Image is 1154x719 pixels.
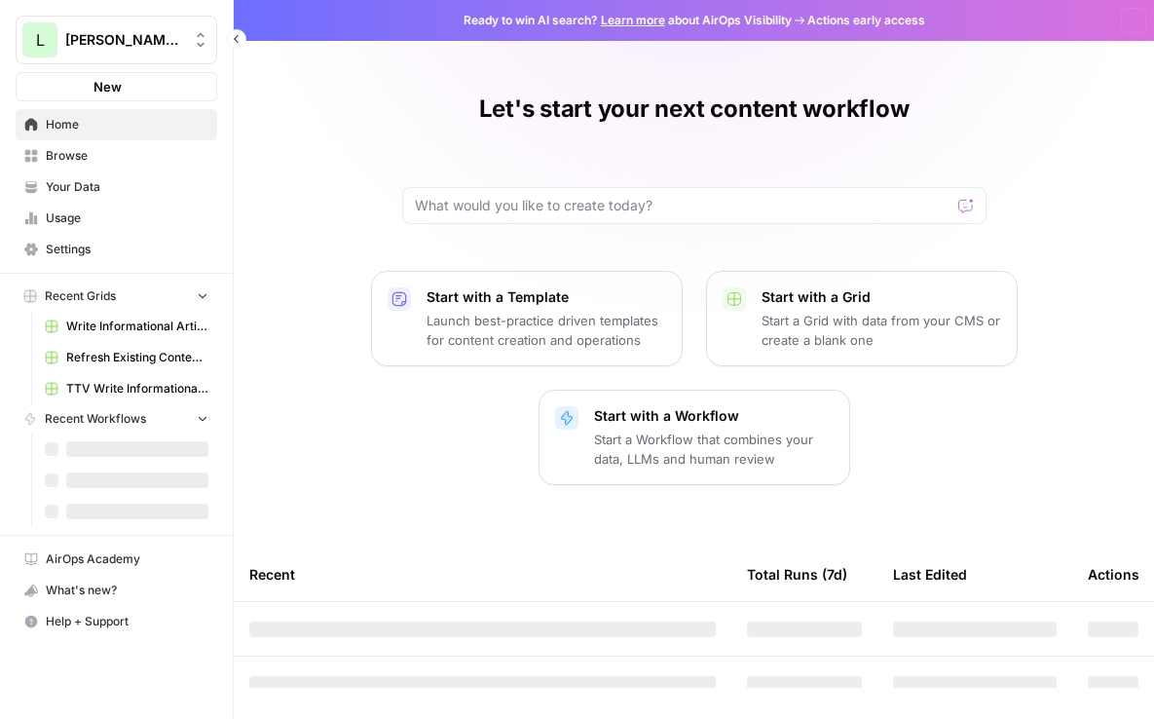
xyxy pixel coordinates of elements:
[747,548,847,601] div: Total Runs (7d)
[427,311,666,350] p: Launch best-practice driven templates for content creation and operations
[46,178,208,196] span: Your Data
[17,576,216,605] div: What's new?
[46,550,208,568] span: AirOps Academy
[46,613,208,630] span: Help + Support
[46,209,208,227] span: Usage
[46,241,208,258] span: Settings
[46,147,208,165] span: Browse
[249,548,716,601] div: Recent
[16,109,217,140] a: Home
[893,548,967,601] div: Last Edited
[66,380,208,397] span: TTV Write Informational Article
[16,203,217,234] a: Usage
[66,318,208,335] span: Write Informational Article
[45,410,146,428] span: Recent Workflows
[16,544,217,575] a: AirOps Academy
[16,282,217,311] button: Recent Grids
[594,406,834,426] p: Start with a Workflow
[807,12,925,29] span: Actions early access
[93,77,122,96] span: New
[36,373,217,404] a: TTV Write Informational Article
[539,390,850,485] button: Start with a WorkflowStart a Workflow that combines your data, LLMs and human review
[16,72,217,101] button: New
[371,271,683,366] button: Start with a TemplateLaunch best-practice driven templates for content creation and operations
[65,30,183,50] span: [PERSON_NAME]'s AirCraft
[36,311,217,342] a: Write Informational Article
[36,342,217,373] a: Refresh Existing Content (4)
[594,430,834,469] p: Start a Workflow that combines your data, LLMs and human review
[1088,548,1139,601] div: Actions
[16,575,217,606] button: What's new?
[45,287,116,305] span: Recent Grids
[46,116,208,133] span: Home
[66,349,208,366] span: Refresh Existing Content (4)
[601,13,665,27] a: Learn more
[16,171,217,203] a: Your Data
[706,271,1018,366] button: Start with a GridStart a Grid with data from your CMS or create a blank one
[762,287,1001,307] p: Start with a Grid
[16,606,217,637] button: Help + Support
[479,94,910,125] h1: Let's start your next content workflow
[36,28,45,52] span: L
[16,140,217,171] a: Browse
[464,12,792,29] span: Ready to win AI search? about AirOps Visibility
[16,234,217,265] a: Settings
[16,404,217,434] button: Recent Workflows
[762,311,1001,350] p: Start a Grid with data from your CMS or create a blank one
[415,196,950,215] input: What would you like to create today?
[16,16,217,64] button: Workspace: Lily's AirCraft
[427,287,666,307] p: Start with a Template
